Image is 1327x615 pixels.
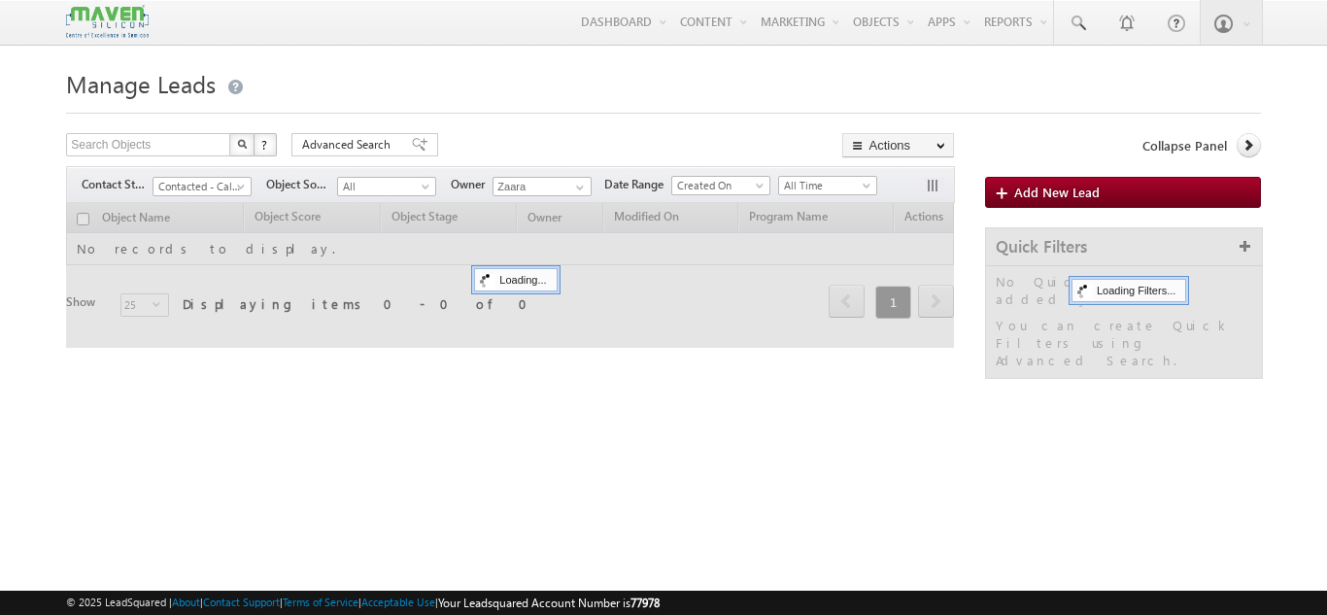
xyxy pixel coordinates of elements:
[261,136,270,153] span: ?
[283,596,358,608] a: Terms of Service
[1072,279,1186,302] div: Loading Filters...
[82,176,153,193] span: Contact Stage
[266,176,337,193] span: Object Source
[671,176,770,195] a: Created On
[565,178,590,197] a: Show All Items
[842,133,954,157] button: Actions
[172,596,200,608] a: About
[302,136,396,154] span: Advanced Search
[66,5,148,39] img: Custom Logo
[153,178,246,195] span: Contacted - Call Back
[451,176,493,193] span: Owner
[604,176,671,193] span: Date Range
[338,178,430,195] span: All
[493,177,592,196] input: Type to Search
[474,268,557,291] div: Loading...
[203,596,280,608] a: Contact Support
[630,596,660,610] span: 77978
[778,176,877,195] a: All Time
[361,596,435,608] a: Acceptable Use
[237,139,247,149] img: Search
[153,177,252,196] a: Contacted - Call Back
[779,177,871,194] span: All Time
[1014,184,1100,200] span: Add New Lead
[1142,137,1227,154] span: Collapse Panel
[254,133,277,156] button: ?
[438,596,660,610] span: Your Leadsquared Account Number is
[66,594,660,612] span: © 2025 LeadSquared | | | | |
[672,177,765,194] span: Created On
[66,68,216,99] span: Manage Leads
[337,177,436,196] a: All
